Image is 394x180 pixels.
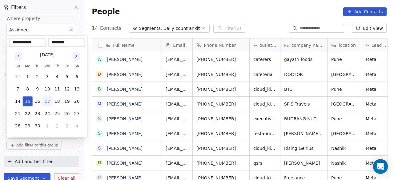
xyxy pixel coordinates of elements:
th: Thursday [52,63,62,69]
button: 4 [72,121,82,131]
button: 31 [13,72,23,82]
button: 3 [42,72,52,82]
button: 16 [33,96,42,106]
button: 30 [33,121,42,131]
button: 13 [72,84,82,94]
th: Tuesday [33,63,42,69]
button: 4 [52,72,62,82]
button: 22 [23,109,33,118]
button: 3 [62,121,72,131]
button: 29 [23,121,33,131]
th: Friday [62,63,72,69]
button: 2 [52,121,62,131]
button: 1 [23,72,33,82]
button: 24 [42,109,52,118]
button: 19 [62,96,72,106]
button: 17 [42,96,52,106]
button: 28 [13,121,23,131]
th: Wednesday [42,63,52,69]
button: 7 [13,84,23,94]
button: 2 [33,72,42,82]
button: 11 [52,84,62,94]
button: 21 [13,109,23,118]
button: 23 [33,109,42,118]
th: Saturday [72,63,82,69]
button: Go to next month [72,52,81,60]
button: 18 [52,96,62,106]
button: 14 [13,96,23,106]
button: 10 [42,84,52,94]
button: 1 [42,121,52,131]
div: [DATE] [40,52,54,58]
button: 26 [62,109,72,118]
button: 5 [62,72,72,82]
button: 15 [23,96,33,106]
button: 25 [52,109,62,118]
th: Monday [23,63,33,69]
button: 27 [72,109,82,118]
button: 6 [72,72,82,82]
button: 8 [23,84,33,94]
th: Sunday [13,63,23,69]
button: Go to previous month [14,52,23,60]
button: 9 [33,84,42,94]
button: 20 [72,96,82,106]
button: 12 [62,84,72,94]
